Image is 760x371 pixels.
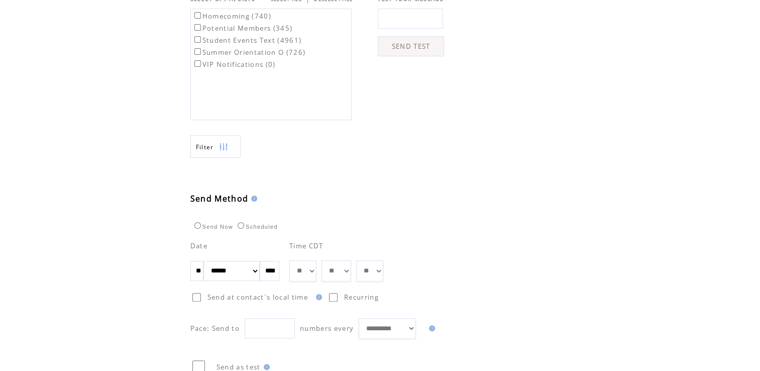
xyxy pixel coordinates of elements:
[192,224,233,230] label: Send Now
[426,325,435,331] img: help.gif
[192,36,302,45] label: Student Events Text (4961)
[194,36,201,43] input: Student Events Text (4961)
[235,224,278,230] label: Scheduled
[192,48,306,57] label: Summer Orientation O (726)
[192,12,271,21] label: Homecoming (740)
[194,12,201,19] input: Homecoming (740)
[190,135,241,158] a: Filter
[207,293,308,302] span: Send at contact`s local time
[300,324,354,333] span: numbers every
[190,324,240,333] span: Pace: Send to
[289,241,323,250] span: Time CDT
[194,60,201,67] input: VIP Notifications (0)
[261,364,270,370] img: help.gif
[344,293,379,302] span: Recurring
[313,294,322,300] img: help.gif
[192,24,293,33] label: Potential Members (345)
[196,143,214,151] span: Show filters
[194,222,201,229] input: Send Now
[378,36,444,56] a: SEND TEST
[248,196,257,202] img: help.gif
[238,222,244,229] input: Scheduled
[219,136,228,158] img: filters.png
[194,24,201,31] input: Potential Members (345)
[194,48,201,55] input: Summer Orientation O (726)
[190,193,249,204] span: Send Method
[192,60,276,69] label: VIP Notifications (0)
[190,241,207,250] span: Date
